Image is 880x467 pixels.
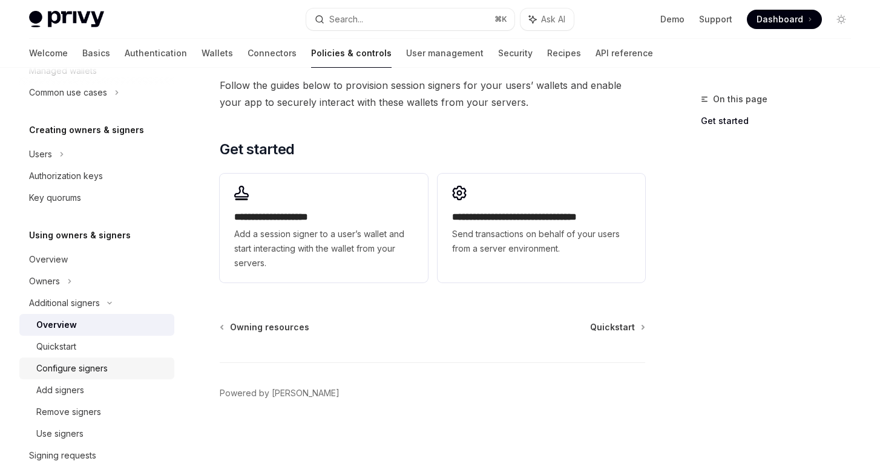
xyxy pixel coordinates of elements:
a: Get started [701,111,861,131]
span: ⌘ K [494,15,507,24]
span: Add a session signer to a user’s wallet and start interacting with the wallet from your servers. [234,227,413,270]
a: Quickstart [19,336,174,358]
div: Search... [329,12,363,27]
a: Connectors [248,39,297,68]
div: Overview [36,318,77,332]
img: light logo [29,11,104,28]
div: Users [29,147,52,162]
a: Quickstart [590,321,644,333]
a: Policies & controls [311,39,392,68]
a: Authorization keys [19,165,174,187]
div: Configure signers [36,361,108,376]
div: Signing requests [29,448,96,463]
button: Toggle dark mode [832,10,851,29]
div: Remove signers [36,405,101,419]
span: Dashboard [757,13,803,25]
a: Security [498,39,533,68]
a: Overview [19,314,174,336]
div: Key quorums [29,191,81,205]
a: Configure signers [19,358,174,379]
div: Owners [29,274,60,289]
a: Wallets [202,39,233,68]
a: Recipes [547,39,581,68]
a: Authentication [125,39,187,68]
a: Signing requests [19,445,174,466]
a: Use signers [19,423,174,445]
a: Add signers [19,379,174,401]
a: Support [699,13,732,25]
a: User management [406,39,484,68]
span: Owning resources [230,321,309,333]
a: Powered by [PERSON_NAME] [220,387,340,399]
div: Authorization keys [29,169,103,183]
span: Follow the guides below to provision session signers for your users’ wallets and enable your app ... [220,77,645,111]
a: API reference [596,39,653,68]
div: Quickstart [36,339,76,354]
a: Demo [660,13,685,25]
div: Overview [29,252,68,267]
div: Use signers [36,426,84,441]
button: Ask AI [520,8,574,30]
div: Additional signers [29,296,100,310]
span: Get started [220,140,294,159]
a: Basics [82,39,110,68]
button: Search...⌘K [306,8,514,30]
div: Common use cases [29,85,107,100]
span: Ask AI [541,13,565,25]
a: Remove signers [19,401,174,423]
h5: Creating owners & signers [29,123,144,137]
span: Quickstart [590,321,635,333]
a: Owning resources [221,321,309,333]
a: **** **** **** *****Add a session signer to a user’s wallet and start interacting with the wallet... [220,174,427,282]
a: Welcome [29,39,68,68]
div: Add signers [36,383,84,397]
span: On this page [713,92,767,106]
span: Send transactions on behalf of your users from a server environment. [452,227,631,256]
a: Key quorums [19,187,174,209]
a: Overview [19,249,174,270]
a: Dashboard [747,10,822,29]
h5: Using owners & signers [29,228,131,243]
